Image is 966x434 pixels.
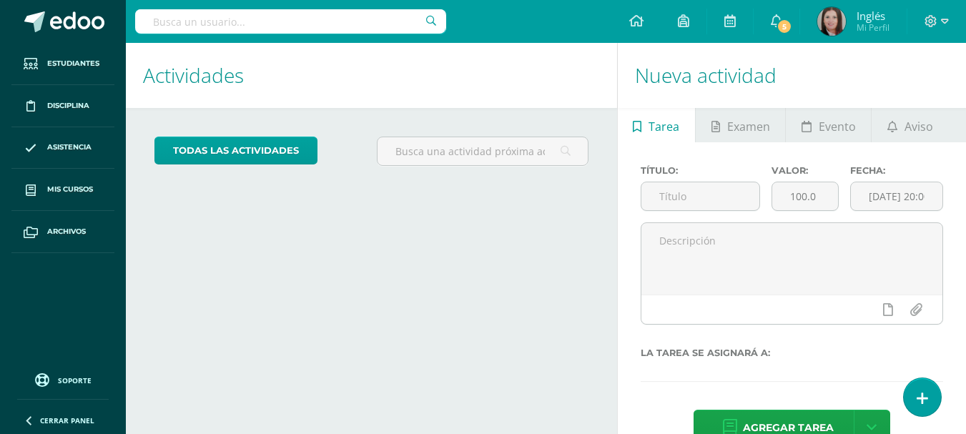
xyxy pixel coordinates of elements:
[905,109,933,144] span: Aviso
[11,169,114,211] a: Mis cursos
[819,109,856,144] span: Evento
[143,43,600,108] h1: Actividades
[857,21,889,34] span: Mi Perfil
[641,165,760,176] label: Título:
[47,226,86,237] span: Archivos
[817,7,846,36] img: e03ec1ec303510e8e6f60bf4728ca3bf.png
[11,85,114,127] a: Disciplina
[618,108,695,142] a: Tarea
[641,347,943,358] label: La tarea se asignará a:
[727,109,770,144] span: Examen
[641,182,759,210] input: Título
[47,184,93,195] span: Mis cursos
[777,19,792,34] span: 5
[772,182,838,210] input: Puntos máximos
[635,43,949,108] h1: Nueva actividad
[47,100,89,112] span: Disciplina
[11,127,114,169] a: Asistencia
[696,108,785,142] a: Examen
[851,182,942,210] input: Fecha de entrega
[17,370,109,389] a: Soporte
[850,165,943,176] label: Fecha:
[154,137,317,164] a: todas las Actividades
[649,109,679,144] span: Tarea
[872,108,948,142] a: Aviso
[58,375,92,385] span: Soporte
[786,108,871,142] a: Evento
[857,9,889,23] span: Inglés
[378,137,587,165] input: Busca una actividad próxima aquí...
[47,58,99,69] span: Estudiantes
[47,142,92,153] span: Asistencia
[772,165,839,176] label: Valor:
[11,211,114,253] a: Archivos
[135,9,446,34] input: Busca un usuario...
[11,43,114,85] a: Estudiantes
[40,415,94,425] span: Cerrar panel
